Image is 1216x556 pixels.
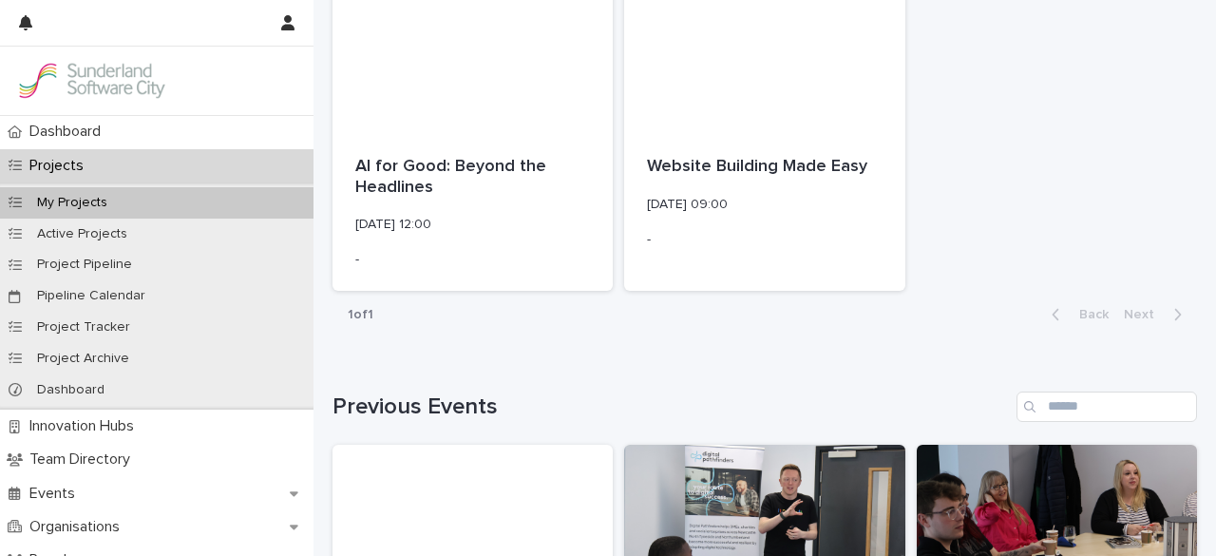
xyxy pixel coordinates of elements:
p: Dashboard [22,123,116,141]
h1: Previous Events [332,393,1009,421]
img: Kay6KQejSz2FjblR6DWv [15,62,167,100]
span: Next [1124,308,1166,321]
p: Dashboard [22,382,120,398]
p: 1 of 1 [332,292,389,338]
p: [DATE] 09:00 [647,197,882,213]
p: Active Projects [22,226,142,242]
p: - [647,232,882,248]
p: Events [22,485,90,503]
p: Project Archive [22,351,144,367]
p: Team Directory [22,451,145,469]
p: Project Tracker [22,319,145,336]
p: Pipeline Calendar [22,288,161,304]
input: Search [1016,392,1197,422]
p: Project Pipeline [22,257,147,273]
p: AI for Good: Beyond the Headlines [355,157,590,198]
p: Innovation Hubs [22,417,149,435]
span: Back [1068,308,1109,321]
p: My Projects [22,195,123,211]
p: [DATE] 12:00 [355,217,590,233]
p: Organisations [22,518,135,536]
button: Next [1116,306,1197,323]
button: Back [1036,306,1116,323]
p: Website Building Made Easy [647,157,882,178]
p: - [355,252,590,268]
p: Projects [22,157,99,175]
